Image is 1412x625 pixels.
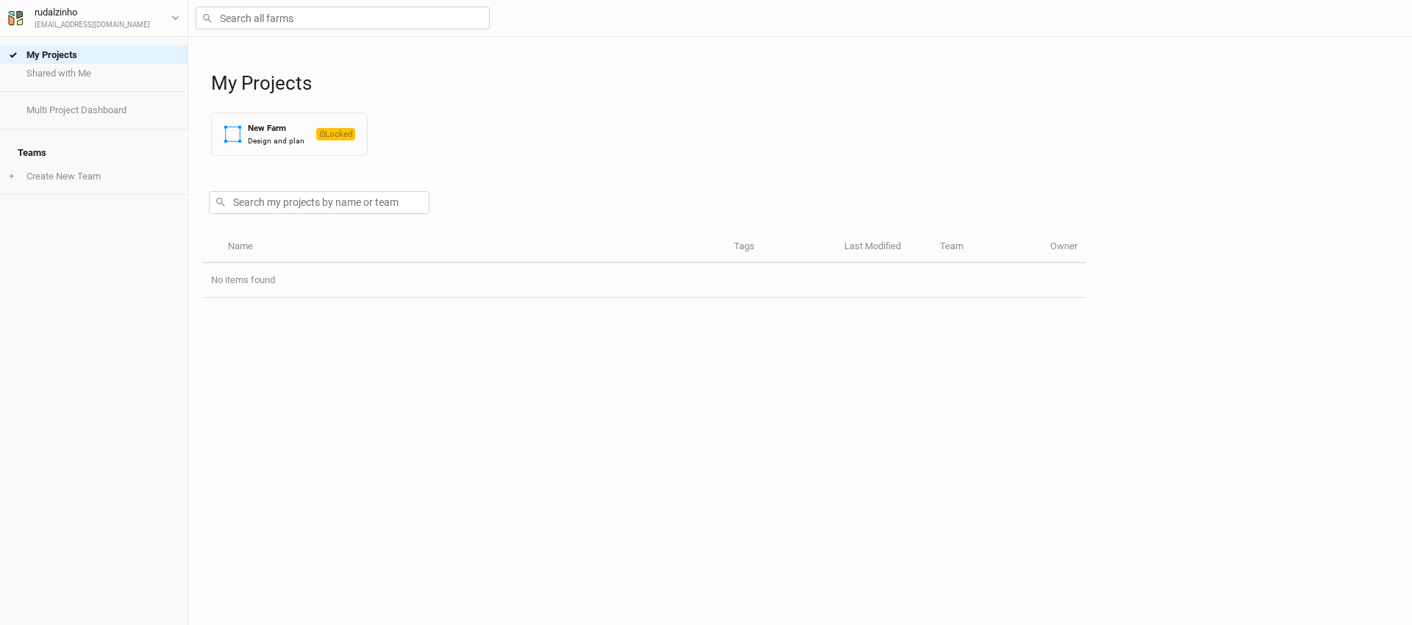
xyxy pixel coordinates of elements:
[316,128,355,140] span: Locked
[7,4,180,31] button: rudalzinho [EMAIL_ADDRESS][DOMAIN_NAME]
[203,263,1085,298] td: No items found
[932,232,1042,263] th: Team
[219,232,725,263] th: Name
[248,135,304,146] div: Design and plan
[1042,232,1085,263] th: Owner
[35,20,150,31] div: [EMAIL_ADDRESS][DOMAIN_NAME]
[726,232,836,263] th: Tags
[211,72,1397,95] h1: My Projects
[9,138,179,168] h4: Teams
[836,232,932,263] th: Last Modified
[196,7,490,29] input: Search all farms
[209,191,429,214] input: Search my projects by name or team
[248,122,304,135] div: New Farm
[9,171,14,182] span: +
[211,113,368,156] button: New FarmDesign and planLocked
[35,5,150,20] div: rudalzinho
